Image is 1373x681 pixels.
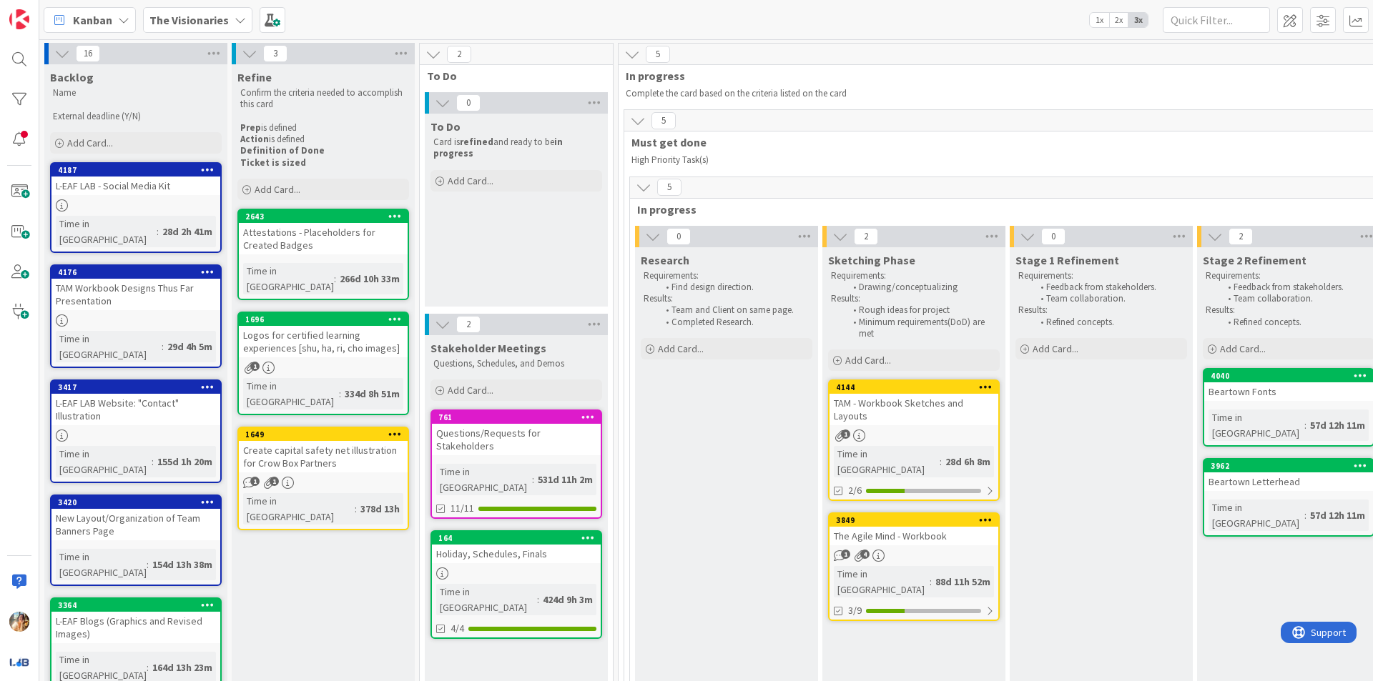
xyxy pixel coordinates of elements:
[250,477,260,486] span: 1
[164,339,216,354] div: 29d 4h 5m
[239,313,408,326] div: 1696
[430,341,546,355] span: Stakeholder Meetings
[355,501,357,517] span: :
[239,313,408,357] div: 1696Logos for certified learning experiences [shu, ha, ri, cho images]
[1211,371,1373,381] div: 4040
[240,121,261,134] strong: Prep
[341,386,403,402] div: 334d 8h 51m
[626,87,847,99] span: Complete the card based on the criteria listed on the card
[448,384,493,397] span: Add Card...
[51,599,220,612] div: 3364
[438,533,601,543] div: 164
[1209,409,1304,441] div: Time in [GEOGRAPHIC_DATA]
[451,501,474,516] span: 11/11
[430,119,461,134] span: To Do
[239,428,408,441] div: 1649
[76,45,100,62] span: 16
[427,69,595,83] span: To Do
[658,342,704,355] span: Add Card...
[149,13,229,27] b: The Visionaries
[658,304,810,316] li: Team and Client on same page.
[58,165,220,175] div: 4187
[9,9,29,29] img: Visit kanbanzone.com
[240,156,306,169] strong: Ticket is sized
[237,312,409,415] a: 1696Logos for certified learning experiences [shu, ha, ri, cho images]Time in [GEOGRAPHIC_DATA]:3...
[51,279,220,310] div: TAM Workbook Designs Thus Far Presentation
[1220,317,1372,328] li: Refined concepts.
[845,304,998,316] li: Rough ideas for project
[157,224,159,239] span: :
[433,136,565,159] strong: in progress
[53,111,219,122] p: External deadline (Y/N)
[237,70,272,84] span: Refine
[162,339,164,354] span: :
[240,133,269,145] strong: Action
[831,293,997,304] p: Results:
[50,70,94,84] span: Backlog
[239,210,408,223] div: 2643
[237,427,409,530] a: 1649Create capital safety net illustration for Crow Box PartnersTime in [GEOGRAPHIC_DATA]:378d 13h
[845,282,998,293] li: Drawing/conceptualizing
[848,603,862,618] span: 3/9
[243,263,334,294] div: Time in [GEOGRAPHIC_DATA]
[534,472,596,487] div: 531d 11h 2m
[239,326,408,357] div: Logos for certified learning experiences [shu, ha, ri, cho images]
[666,228,691,245] span: 0
[67,136,113,149] span: Add Card...
[250,362,260,371] span: 1
[438,412,601,422] div: 761
[51,164,220,195] div: 4187L-EAF LAB - Social Media Kit
[240,144,325,156] strong: Definition of Done
[1203,253,1306,267] span: Stage 2 Refinement
[834,566,930,597] div: Time in [GEOGRAPHIC_DATA]
[239,428,408,472] div: 1649Create capital safety net illustration for Crow Box Partners
[1018,270,1184,282] p: Requirements:
[830,381,998,425] div: 4144TAM - Workbook Sketches and Layouts
[1306,507,1369,523] div: 57d 12h 11m
[830,514,998,545] div: 3849The Agile Mind - Workbook
[51,612,220,643] div: L-EAF Blogs (Graphics and Revised Images)
[845,317,998,340] li: Minimum requirements(DoD) are met
[860,550,870,559] span: 4
[1041,228,1066,245] span: 0
[1304,417,1306,433] span: :
[447,46,471,63] span: 2
[154,454,216,469] div: 155d 1h 20m
[357,501,403,517] div: 378d 13h
[537,592,539,607] span: :
[432,532,601,545] div: 164
[848,483,862,498] span: 2/6
[51,381,220,425] div: 3417L-EAF LAB Website: "Contact" Illustration
[1304,507,1306,523] span: :
[58,267,220,277] div: 4176
[432,424,601,455] div: Questions/Requests for Stakeholders
[1220,293,1372,304] li: Team collaboration.
[56,549,147,580] div: Time in [GEOGRAPHIC_DATA]
[448,174,493,187] span: Add Card...
[270,477,279,486] span: 1
[532,472,534,487] span: :
[147,660,149,675] span: :
[841,429,850,439] span: 1
[845,354,891,367] span: Add Card...
[53,87,219,99] p: Name
[334,271,336,287] span: :
[1206,304,1372,316] p: Results:
[646,46,670,63] span: 5
[658,317,810,328] li: Completed Research.
[1220,342,1266,355] span: Add Card...
[1018,304,1184,316] p: Results:
[240,134,406,145] p: is defined
[50,379,222,483] a: 3417L-EAF LAB Website: "Contact" IllustrationTime in [GEOGRAPHIC_DATA]:155d 1h 20m
[239,441,408,472] div: Create capital safety net illustration for Crow Box Partners
[51,509,220,540] div: New Layout/Organization of Team Banners Page
[644,270,809,282] p: Requirements:
[1109,13,1128,27] span: 2x
[1220,282,1372,293] li: Feedback from stakeholders.
[830,514,998,527] div: 3849
[152,454,154,469] span: :
[58,600,220,610] div: 3364
[940,454,942,469] span: :
[147,557,149,572] span: :
[430,409,602,519] a: 761Questions/Requests for StakeholdersTime in [GEOGRAPHIC_DATA]:531d 11h 2m11/11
